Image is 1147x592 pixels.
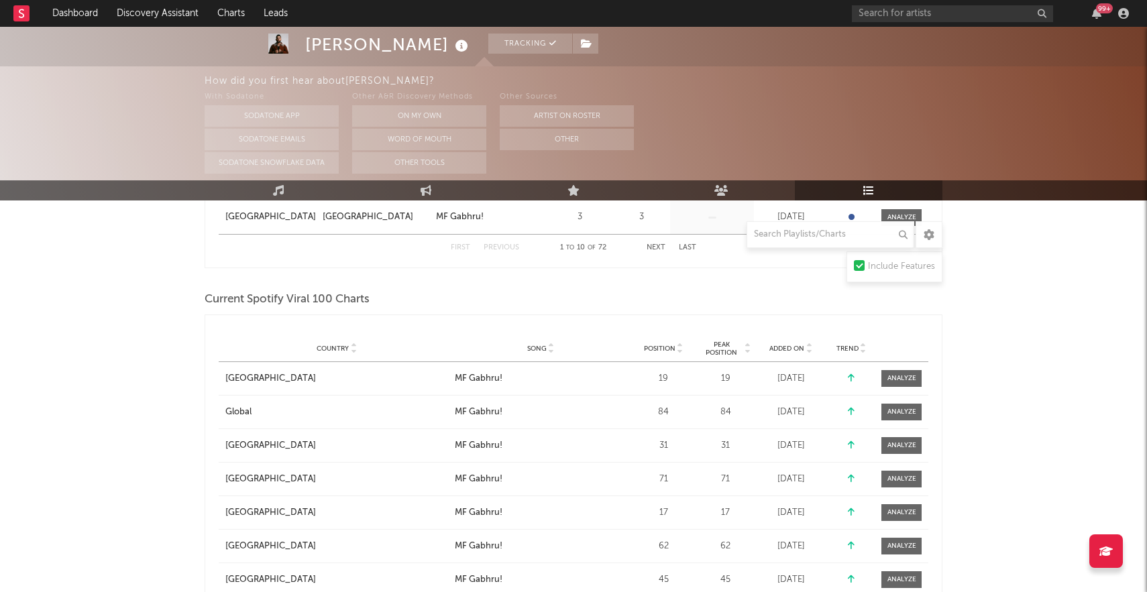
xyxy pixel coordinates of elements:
[455,406,626,419] a: MF Gabhru!
[700,406,751,419] div: 84
[352,105,486,127] button: On My Own
[455,540,626,553] a: MF Gabhru!
[305,34,472,56] div: [PERSON_NAME]
[757,439,824,453] div: [DATE]
[352,152,486,174] button: Other Tools
[455,406,502,419] div: MF Gabhru!
[644,345,675,353] span: Position
[352,129,486,150] button: Word Of Mouth
[546,240,620,256] div: 1 10 72
[455,439,502,453] div: MF Gabhru!
[500,89,634,105] div: Other Sources
[700,372,751,386] div: 19
[225,506,316,520] div: [GEOGRAPHIC_DATA]
[679,244,696,251] button: Last
[484,244,519,251] button: Previous
[205,152,339,174] button: Sodatone Snowflake Data
[205,105,339,127] button: Sodatone App
[700,439,751,453] div: 31
[757,211,824,224] div: [DATE]
[225,439,316,453] div: [GEOGRAPHIC_DATA]
[317,345,349,353] span: Country
[436,211,543,224] a: MF Gabhru!
[647,244,665,251] button: Next
[1096,3,1113,13] div: 99 +
[205,129,339,150] button: Sodatone Emails
[451,244,470,251] button: First
[225,506,448,520] a: [GEOGRAPHIC_DATA]
[588,245,596,251] span: of
[436,211,484,224] div: MF Gabhru!
[225,372,316,386] div: [GEOGRAPHIC_DATA]
[757,372,824,386] div: [DATE]
[757,540,824,553] div: [DATE]
[633,439,694,453] div: 31
[549,211,610,224] div: 3
[633,406,694,419] div: 84
[633,540,694,553] div: 62
[700,540,751,553] div: 62
[225,439,448,453] a: [GEOGRAPHIC_DATA]
[769,345,804,353] span: Added On
[566,245,574,251] span: to
[747,221,914,248] input: Search Playlists/Charts
[527,345,547,353] span: Song
[205,73,1147,89] div: How did you first hear about [PERSON_NAME] ?
[633,573,694,587] div: 45
[205,292,370,308] span: Current Spotify Viral 100 Charts
[225,573,448,587] a: [GEOGRAPHIC_DATA]
[225,406,448,419] a: Global
[1092,8,1101,19] button: 99+
[225,473,448,486] a: [GEOGRAPHIC_DATA]
[868,259,935,275] div: Include Features
[323,211,413,224] div: [GEOGRAPHIC_DATA]
[700,506,751,520] div: 17
[455,372,502,386] div: MF Gabhru!
[455,473,626,486] a: MF Gabhru!
[700,341,743,357] span: Peak Position
[205,89,339,105] div: With Sodatone
[616,211,667,224] div: 3
[488,34,572,54] button: Tracking
[455,372,626,386] a: MF Gabhru!
[836,345,859,353] span: Trend
[633,473,694,486] div: 71
[500,105,634,127] button: Artist on Roster
[225,473,316,486] div: [GEOGRAPHIC_DATA]
[633,372,694,386] div: 19
[700,473,751,486] div: 71
[323,211,429,224] a: [GEOGRAPHIC_DATA]
[500,129,634,150] button: Other
[225,372,448,386] a: [GEOGRAPHIC_DATA]
[455,506,626,520] a: MF Gabhru!
[757,573,824,587] div: [DATE]
[455,573,626,587] a: MF Gabhru!
[757,473,824,486] div: [DATE]
[352,89,486,105] div: Other A&R Discovery Methods
[455,506,502,520] div: MF Gabhru!
[225,406,252,419] div: Global
[455,540,502,553] div: MF Gabhru!
[757,506,824,520] div: [DATE]
[225,211,316,224] a: [GEOGRAPHIC_DATA]
[633,506,694,520] div: 17
[225,540,448,553] a: [GEOGRAPHIC_DATA]
[455,439,626,453] a: MF Gabhru!
[852,5,1053,22] input: Search for artists
[757,406,824,419] div: [DATE]
[225,573,316,587] div: [GEOGRAPHIC_DATA]
[455,473,502,486] div: MF Gabhru!
[455,573,502,587] div: MF Gabhru!
[225,540,316,553] div: [GEOGRAPHIC_DATA]
[700,573,751,587] div: 45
